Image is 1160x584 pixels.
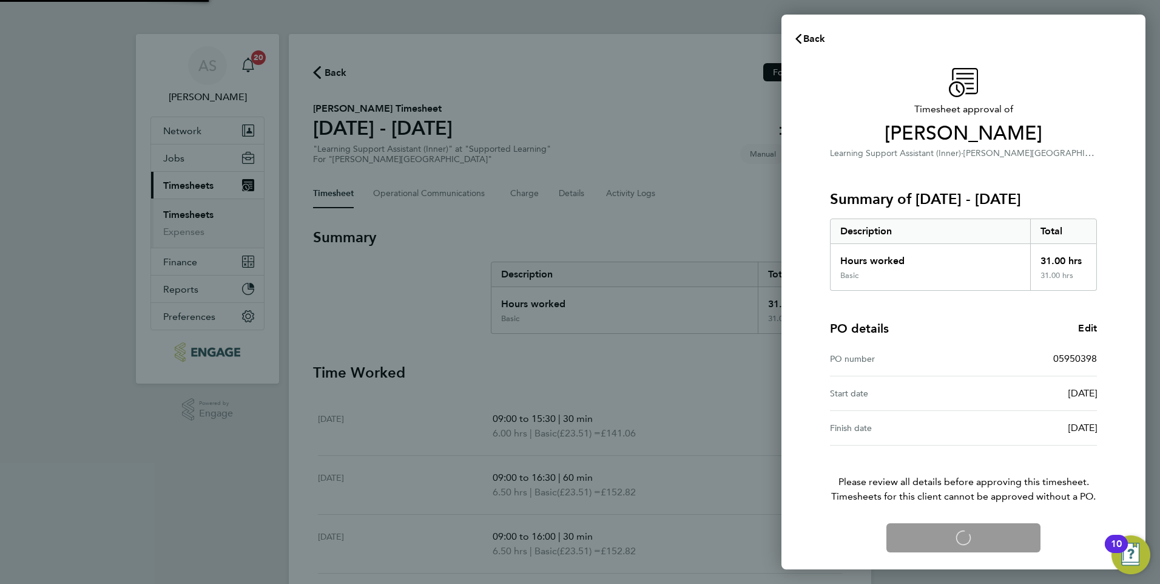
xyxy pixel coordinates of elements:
span: 05950398 [1053,353,1097,364]
span: Edit [1078,322,1097,334]
span: Learning Support Assistant (Inner) [830,148,961,158]
span: [PERSON_NAME] [830,121,1097,146]
div: 31.00 hrs [1030,271,1097,290]
button: Open Resource Center, 10 new notifications [1111,535,1150,574]
div: 31.00 hrs [1030,244,1097,271]
span: · [961,148,963,158]
span: [PERSON_NAME][GEOGRAPHIC_DATA] [963,147,1119,158]
button: Back [781,27,838,51]
span: Timesheet approval of [830,102,1097,117]
div: [DATE] [963,386,1097,401]
div: Summary of 22 - 28 Sep 2025 [830,219,1097,291]
h4: PO details [830,320,889,337]
div: PO number [830,351,963,366]
div: 10 [1111,544,1122,560]
div: [DATE] [963,421,1097,435]
a: Edit [1078,321,1097,336]
span: Back [803,33,826,44]
span: Timesheets for this client cannot be approved without a PO. [815,489,1111,504]
div: Finish date [830,421,963,435]
div: Start date [830,386,963,401]
div: Basic [840,271,858,280]
div: Hours worked [831,244,1030,271]
h3: Summary of [DATE] - [DATE] [830,189,1097,209]
p: Please review all details before approving this timesheet. [815,446,1111,504]
div: Total [1030,219,1097,243]
div: Description [831,219,1030,243]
